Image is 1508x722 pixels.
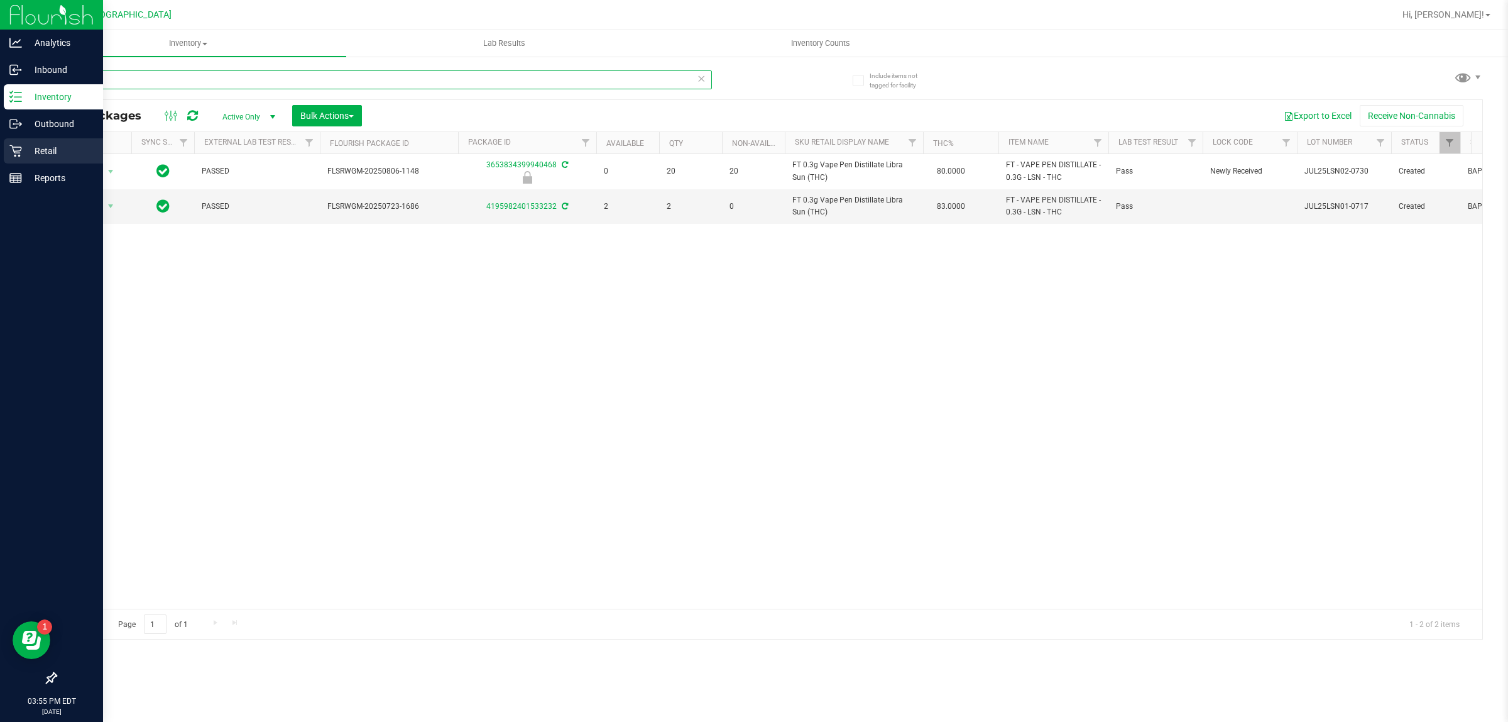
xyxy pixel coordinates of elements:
span: Inventory [30,38,346,49]
span: select [103,197,119,215]
span: In Sync [156,162,170,180]
input: Search Package ID, Item Name, SKU, Lot or Part Number... [55,70,712,89]
a: Lot Number [1307,138,1352,147]
a: Sync Status [141,138,190,147]
iframe: Resource center [13,621,50,659]
span: 83.0000 [931,197,971,216]
span: Bulk Actions [300,111,354,121]
input: 1 [144,614,167,634]
inline-svg: Inventory [9,91,22,103]
p: Outbound [22,116,97,131]
inline-svg: Analytics [9,36,22,49]
span: FLSRWGM-20250806-1148 [327,165,451,177]
span: 80.0000 [931,162,971,181]
span: Page of 1 [107,614,198,634]
p: Inventory [22,89,97,104]
span: Pass [1116,165,1195,177]
span: FT - VAPE PEN DISTILLATE - 0.3G - LSN - THC [1006,194,1101,218]
p: 03:55 PM EDT [6,696,97,707]
a: Flourish Package ID [330,139,409,148]
span: FLSRWGM-20250723-1686 [327,201,451,213]
p: [DATE] [6,707,97,716]
a: Sku Retail Display Name [795,138,889,147]
inline-svg: Reports [9,172,22,184]
a: Filter [299,132,320,153]
button: Bulk Actions [292,105,362,126]
div: Newly Received [456,171,598,184]
inline-svg: Inbound [9,64,22,76]
a: Inventory Counts [662,30,978,57]
span: Inventory Counts [774,38,867,49]
span: Pass [1116,201,1195,213]
a: Lock Code [1213,138,1253,147]
a: Filter [1088,132,1108,153]
a: Qty [669,139,683,148]
a: Item Name [1008,138,1049,147]
span: 2 [667,201,714,213]
a: External Lab Test Result [204,138,303,147]
a: Filter [1276,132,1297,153]
a: Non-Available [732,139,788,148]
a: Status [1401,138,1428,147]
span: Lab Results [466,38,542,49]
span: PASSED [202,201,312,213]
span: Sync from Compliance System [560,202,568,211]
a: SKU [1470,138,1485,147]
span: FT 0.3g Vape Pen Distillate Libra Sun (THC) [792,194,915,218]
span: 20 [667,165,714,177]
span: Hi, [PERSON_NAME]! [1402,9,1484,19]
span: 0 [729,201,777,213]
a: Filter [902,132,923,153]
span: [GEOGRAPHIC_DATA] [85,9,172,20]
span: FT 0.3g Vape Pen Distillate Libra Sun (THC) [792,159,915,183]
inline-svg: Retail [9,145,22,157]
a: Available [606,139,644,148]
inline-svg: Outbound [9,118,22,130]
a: Package ID [468,138,511,147]
a: 4195982401533232 [486,202,557,211]
a: Filter [1370,132,1391,153]
span: Newly Received [1210,165,1289,177]
a: Lab Test Result [1118,138,1178,147]
a: Filter [173,132,194,153]
p: Analytics [22,35,97,50]
p: Retail [22,143,97,158]
span: JUL25LSN02-0730 [1304,165,1384,177]
a: Lab Results [346,30,662,57]
span: Created [1399,201,1453,213]
span: PASSED [202,165,312,177]
iframe: Resource center unread badge [37,619,52,635]
a: Filter [576,132,596,153]
span: 2 [604,201,652,213]
p: Inbound [22,62,97,77]
p: Reports [22,170,97,186]
a: THC% [933,139,954,148]
button: Export to Excel [1276,105,1360,126]
span: 0 [604,165,652,177]
span: Clear [697,70,706,87]
button: Receive Non-Cannabis [1360,105,1463,126]
span: Created [1399,165,1453,177]
span: Sync from Compliance System [560,160,568,169]
span: 20 [729,165,777,177]
span: Include items not tagged for facility [870,71,932,90]
span: 1 - 2 of 2 items [1399,614,1470,633]
a: 3653834399940468 [486,160,557,169]
span: select [103,163,119,181]
a: Filter [1182,132,1203,153]
a: Filter [1440,132,1460,153]
a: Inventory [30,30,346,57]
span: FT - VAPE PEN DISTILLATE - 0.3G - LSN - THC [1006,159,1101,183]
span: In Sync [156,197,170,215]
span: JUL25LSN01-0717 [1304,201,1384,213]
span: All Packages [65,109,154,123]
